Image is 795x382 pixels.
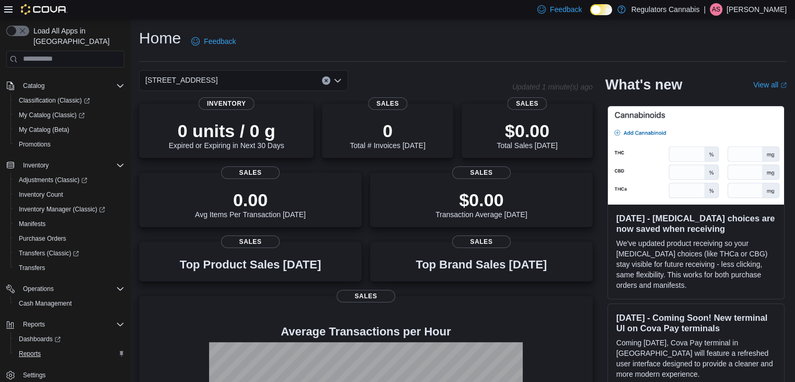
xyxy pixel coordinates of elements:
p: | [704,3,706,16]
span: AS [712,3,720,16]
a: View allExternal link [753,81,787,89]
a: Settings [19,369,50,381]
button: Inventory [19,159,53,172]
p: [PERSON_NAME] [727,3,787,16]
span: Reports [15,347,124,360]
button: Purchase Orders [10,231,129,246]
span: Transfers [19,264,45,272]
span: Cash Management [19,299,72,308]
span: Inventory [199,97,255,110]
span: Catalog [23,82,44,90]
span: Adjustments (Classic) [19,176,87,184]
span: My Catalog (Beta) [19,126,70,134]
span: Dashboards [19,335,61,343]
a: Transfers [15,262,49,274]
h3: [DATE] - Coming Soon! New terminal UI on Cova Pay terminals [616,312,776,333]
h3: Top Product Sales [DATE] [180,259,321,271]
span: Purchase Orders [19,234,66,243]
h1: Home [139,28,181,49]
span: Dark Mode [590,15,591,16]
span: Sales [368,97,407,110]
span: Sales [452,235,511,248]
p: Coming [DATE], Cova Pay terminal in [GEOGRAPHIC_DATA] will feature a refreshed user interface des... [616,338,776,379]
div: Ashley Smith [710,3,722,16]
a: My Catalog (Classic) [10,108,129,122]
input: Dark Mode [590,4,612,15]
span: Inventory [19,159,124,172]
div: Expired or Expiring in Next 30 Days [169,120,284,150]
button: My Catalog (Beta) [10,122,129,137]
button: Catalog [19,80,49,92]
div: Total # Invoices [DATE] [350,120,425,150]
button: Reports [2,317,129,332]
a: Dashboards [10,332,129,346]
span: Feedback [550,4,582,15]
span: Manifests [19,220,45,228]
span: Inventory Manager (Classic) [19,205,105,214]
a: Reports [15,347,45,360]
a: Inventory Manager (Classic) [10,202,129,217]
button: Operations [19,283,58,295]
span: Sales [508,97,547,110]
span: My Catalog (Beta) [15,123,124,136]
button: Catalog [2,78,129,93]
a: Transfers (Classic) [15,247,83,260]
span: Transfers [15,262,124,274]
p: $0.00 [435,189,527,210]
span: Classification (Classic) [19,96,90,105]
span: [STREET_ADDRESS] [145,74,217,86]
button: Inventory Count [10,187,129,202]
a: My Catalog (Classic) [15,109,89,121]
span: Cash Management [15,297,124,310]
h2: What's new [605,76,682,93]
span: Classification (Classic) [15,94,124,107]
span: Reports [23,320,45,329]
p: Updated 1 minute(s) ago [512,83,593,91]
a: Feedback [187,31,240,52]
span: Sales [221,166,280,179]
span: Inventory Manager (Classic) [15,203,124,216]
div: Avg Items Per Transaction [DATE] [195,189,306,219]
button: Open list of options [333,76,342,85]
h3: [DATE] - [MEDICAL_DATA] choices are now saved when receiving [616,213,776,234]
button: Operations [2,282,129,296]
span: Adjustments (Classic) [15,174,124,186]
div: Total Sales [DATE] [497,120,557,150]
span: Load All Apps in [GEOGRAPHIC_DATA] [29,26,124,47]
a: Promotions [15,138,55,151]
button: Transfers [10,261,129,275]
a: Manifests [15,218,50,230]
span: Promotions [15,138,124,151]
button: Reports [10,346,129,361]
div: Transaction Average [DATE] [435,189,527,219]
a: Adjustments (Classic) [15,174,91,186]
span: Dashboards [15,333,124,345]
a: Inventory Count [15,188,67,201]
span: Feedback [204,36,236,47]
p: 0.00 [195,189,306,210]
a: Inventory Manager (Classic) [15,203,109,216]
p: 0 [350,120,425,141]
span: Settings [19,368,124,381]
span: Settings [23,371,45,379]
span: Sales [452,166,511,179]
p: Regulators Cannabis [631,3,699,16]
button: Manifests [10,217,129,231]
span: Operations [23,285,54,293]
a: Classification (Classic) [15,94,94,107]
svg: External link [780,82,787,88]
button: Reports [19,318,49,331]
span: Transfers (Classic) [15,247,124,260]
a: Dashboards [15,333,65,345]
span: Promotions [19,140,51,149]
span: Sales [221,235,280,248]
h4: Average Transactions per Hour [147,325,584,338]
p: $0.00 [497,120,557,141]
span: Reports [19,350,41,358]
button: Promotions [10,137,129,152]
span: Manifests [15,218,124,230]
span: Catalog [19,80,124,92]
a: Cash Management [15,297,76,310]
span: My Catalog (Classic) [15,109,124,121]
button: Cash Management [10,296,129,311]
